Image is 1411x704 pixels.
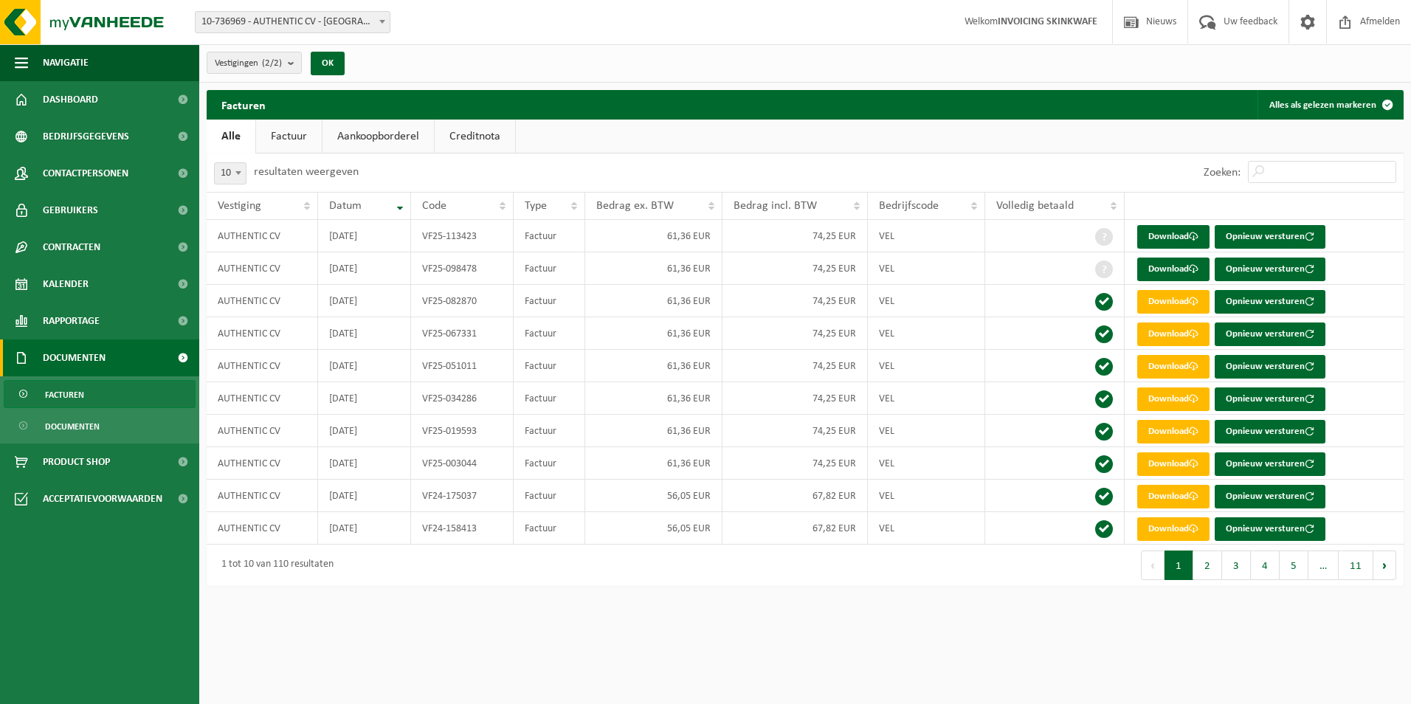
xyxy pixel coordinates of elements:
td: 56,05 EUR [585,512,723,545]
button: Opnieuw versturen [1215,420,1325,444]
span: Acceptatievoorwaarden [43,480,162,517]
td: 74,25 EUR [722,252,868,285]
td: 61,36 EUR [585,285,723,317]
td: [DATE] [318,252,411,285]
td: Factuur [514,447,585,480]
button: Opnieuw versturen [1215,485,1325,508]
td: AUTHENTIC CV [207,317,318,350]
td: VF25-082870 [411,285,514,317]
td: 74,25 EUR [722,220,868,252]
button: Opnieuw versturen [1215,355,1325,379]
button: Opnieuw versturen [1215,517,1325,541]
td: [DATE] [318,350,411,382]
td: AUTHENTIC CV [207,350,318,382]
td: [DATE] [318,382,411,415]
button: Opnieuw versturen [1215,290,1325,314]
td: VEL [868,350,985,382]
span: Contactpersonen [43,155,128,192]
button: 1 [1165,551,1193,580]
button: 4 [1251,551,1280,580]
a: Download [1137,355,1210,379]
td: VEL [868,447,985,480]
span: Datum [329,200,362,212]
td: VEL [868,382,985,415]
td: VF25-019593 [411,415,514,447]
td: VEL [868,220,985,252]
td: [DATE] [318,415,411,447]
span: Vestiging [218,200,261,212]
td: 74,25 EUR [722,285,868,317]
td: VEL [868,512,985,545]
a: Download [1137,517,1210,541]
td: 74,25 EUR [722,317,868,350]
a: Download [1137,452,1210,476]
a: Download [1137,387,1210,411]
label: Zoeken: [1204,167,1241,179]
h2: Facturen [207,90,280,119]
td: AUTHENTIC CV [207,512,318,545]
td: 61,36 EUR [585,350,723,382]
a: Download [1137,420,1210,444]
td: 61,36 EUR [585,220,723,252]
span: Documenten [45,413,100,441]
td: [DATE] [318,480,411,512]
td: VF25-003044 [411,447,514,480]
td: AUTHENTIC CV [207,447,318,480]
td: Factuur [514,220,585,252]
td: 61,36 EUR [585,382,723,415]
span: Facturen [45,381,84,409]
span: 10 [215,163,246,184]
span: Bedrijfscode [879,200,939,212]
td: VF25-113423 [411,220,514,252]
td: [DATE] [318,512,411,545]
span: 10 [214,162,246,184]
span: 10-736969 - AUTHENTIC CV - HANSBEKE [195,11,390,33]
button: Alles als gelezen markeren [1258,90,1402,120]
td: Factuur [514,317,585,350]
td: Factuur [514,480,585,512]
td: 74,25 EUR [722,382,868,415]
a: Download [1137,225,1210,249]
td: [DATE] [318,285,411,317]
a: Aankoopborderel [322,120,434,153]
td: AUTHENTIC CV [207,285,318,317]
count: (2/2) [262,58,282,68]
button: Next [1373,551,1396,580]
button: Opnieuw versturen [1215,225,1325,249]
span: … [1308,551,1339,580]
button: Vestigingen(2/2) [207,52,302,74]
td: 67,82 EUR [722,512,868,545]
span: Documenten [43,339,106,376]
a: Creditnota [435,120,515,153]
button: Opnieuw versturen [1215,322,1325,346]
a: Download [1137,290,1210,314]
button: Opnieuw versturen [1215,258,1325,281]
td: AUTHENTIC CV [207,382,318,415]
a: Facturen [4,380,196,408]
strong: INVOICING SKINKWAFE [998,16,1097,27]
td: 61,36 EUR [585,317,723,350]
label: resultaten weergeven [254,166,359,178]
td: VF25-098478 [411,252,514,285]
span: Product Shop [43,444,110,480]
span: Bedrag ex. BTW [596,200,674,212]
span: Kalender [43,266,89,303]
a: Alle [207,120,255,153]
td: VF24-158413 [411,512,514,545]
span: Rapportage [43,303,100,339]
span: Volledig betaald [996,200,1074,212]
td: [DATE] [318,220,411,252]
td: 74,25 EUR [722,415,868,447]
a: Factuur [256,120,322,153]
button: 2 [1193,551,1222,580]
button: 5 [1280,551,1308,580]
span: Bedrag incl. BTW [734,200,817,212]
span: Type [525,200,547,212]
td: 61,36 EUR [585,447,723,480]
td: VF25-034286 [411,382,514,415]
td: 56,05 EUR [585,480,723,512]
span: 10-736969 - AUTHENTIC CV - HANSBEKE [196,12,390,32]
td: Factuur [514,415,585,447]
td: 61,36 EUR [585,252,723,285]
span: Bedrijfsgegevens [43,118,129,155]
